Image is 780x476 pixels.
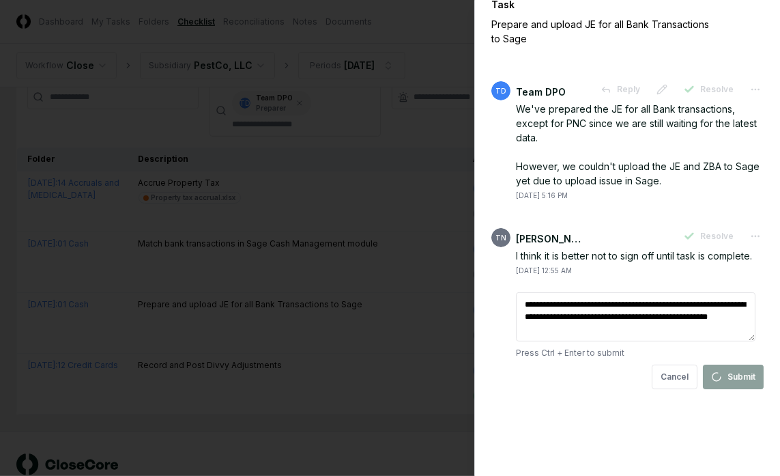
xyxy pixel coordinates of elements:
button: Resolve [676,77,742,102]
div: [DATE] 12:55 AM [516,266,572,276]
button: Resolve [676,224,742,249]
div: [DATE] 5:16 PM [516,191,568,201]
p: Press Ctrl + Enter to submit [516,347,764,359]
p: Prepare and upload JE for all Bank Transactions to Sage [491,17,717,46]
div: Team DPO [516,85,566,99]
button: Cancel [652,365,697,389]
div: We've prepared the JE for all Bank transactions, except for PNC since we are still waiting for th... [516,102,764,188]
button: Reply [592,77,648,102]
span: TD [495,86,506,96]
span: Resolve [700,83,734,96]
div: [PERSON_NAME] [516,232,584,246]
span: TN [495,233,506,243]
div: I think it is better not to sign off until task is complete. [516,249,764,263]
span: Resolve [700,230,734,242]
